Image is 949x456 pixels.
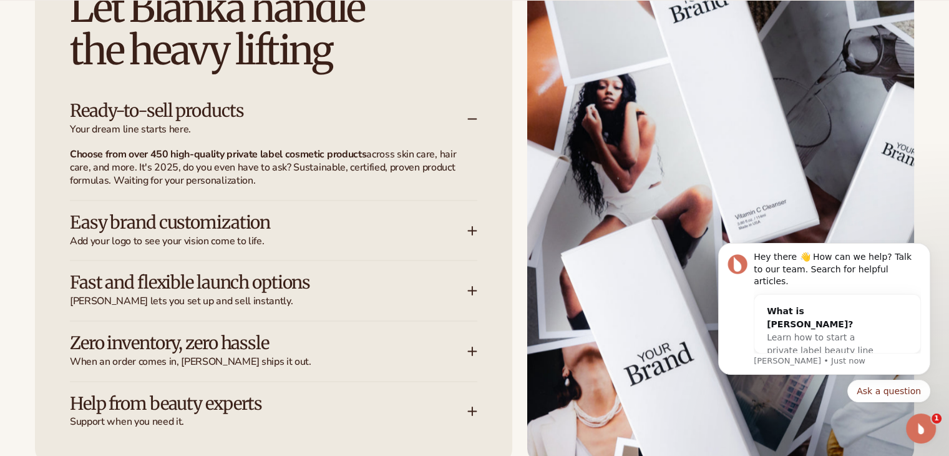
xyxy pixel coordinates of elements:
[70,355,467,369] span: When an order comes in, [PERSON_NAME] ships it out.
[70,235,467,248] span: Add your logo to see your vision come to life.
[70,295,467,308] span: [PERSON_NAME] lets you set up and sell instantly.
[70,101,430,121] h3: Ready-to-sell products
[906,414,936,444] iframe: Intercom live chat
[70,147,366,161] strong: Choose from over 450 high-quality private label cosmetic products
[70,334,430,353] h3: Zero inventory, zero hassle
[70,394,430,414] h3: Help from beauty experts
[70,123,467,136] span: Your dream line starts here.
[699,240,949,450] iframe: Intercom notifications message
[932,414,942,424] span: 1
[70,273,430,292] h3: Fast and flexible launch options
[70,148,462,187] p: across skin care, hair care, and more. It's 2025, do you even have to ask? Sustainable, certified...
[70,213,430,232] h3: Easy brand customization
[70,415,467,429] span: Support when you need it.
